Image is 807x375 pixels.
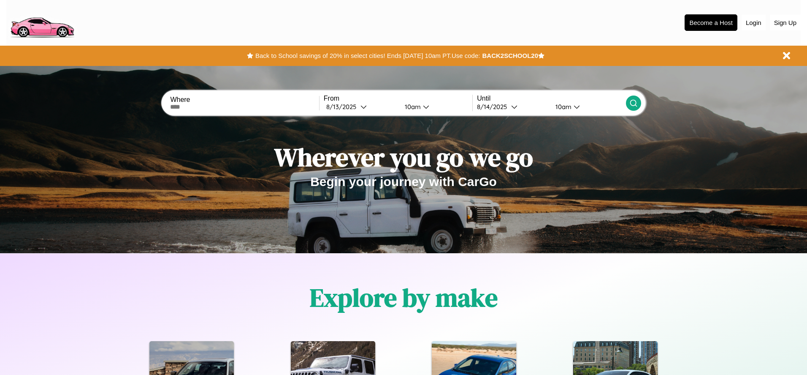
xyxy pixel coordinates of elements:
img: logo [6,4,78,40]
b: BACK2SCHOOL20 [482,52,538,59]
div: 8 / 14 / 2025 [477,103,511,111]
button: Login [742,15,766,30]
button: 10am [398,102,472,111]
div: 8 / 13 / 2025 [326,103,360,111]
h1: Explore by make [310,280,498,315]
div: 10am [551,103,574,111]
button: Sign Up [770,15,801,30]
label: Until [477,95,626,102]
label: Where [170,96,319,104]
button: Back to School savings of 20% in select cities! Ends [DATE] 10am PT.Use code: [253,50,482,62]
div: 10am [401,103,423,111]
button: 8/13/2025 [324,102,398,111]
button: Become a Host [685,14,737,31]
label: From [324,95,472,102]
button: 10am [549,102,626,111]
